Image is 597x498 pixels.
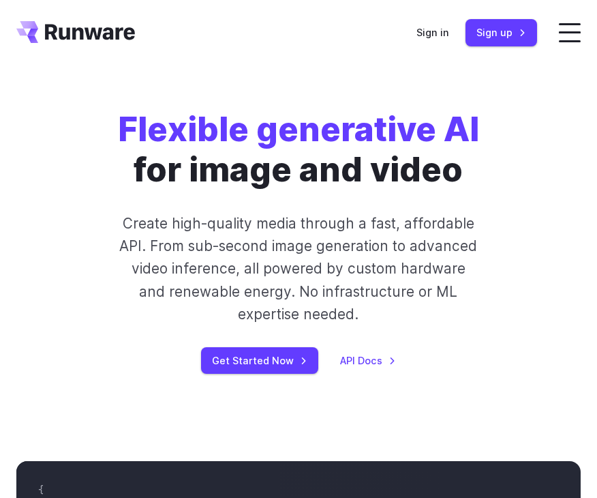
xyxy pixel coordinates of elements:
[465,19,537,46] a: Sign up
[201,347,318,374] a: Get Started Now
[38,484,44,496] span: {
[118,108,479,149] strong: Flexible generative AI
[340,353,396,368] a: API Docs
[118,109,479,190] h1: for image and video
[16,21,135,43] a: Go to /
[118,212,479,325] p: Create high-quality media through a fast, affordable API. From sub-second image generation to adv...
[416,25,449,40] a: Sign in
